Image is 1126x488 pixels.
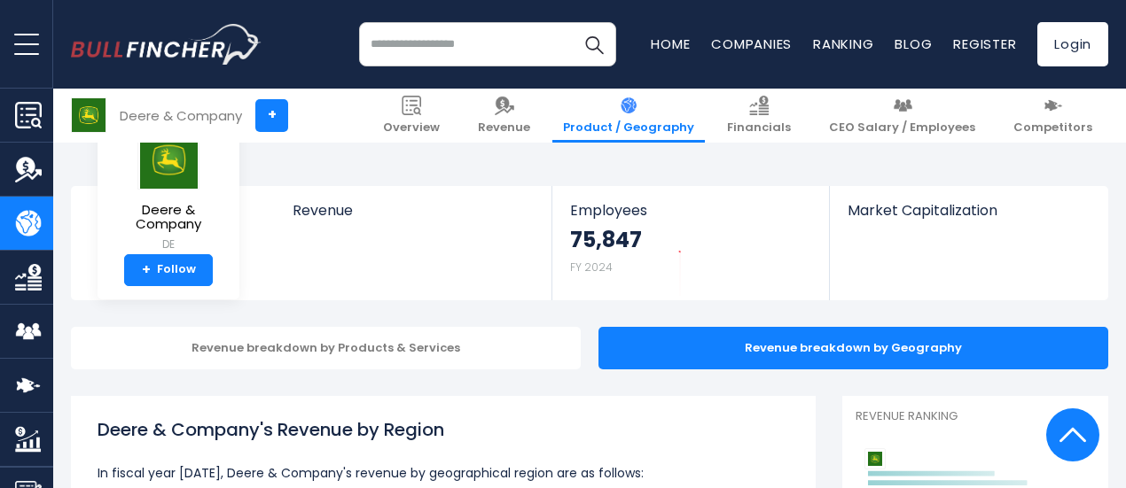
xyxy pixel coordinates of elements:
span: Product / Geography [563,120,694,136]
span: Overview [383,120,440,136]
span: Employees [570,202,810,219]
a: + [255,99,288,132]
a: Deere & Company DE [111,129,226,254]
a: Companies [711,35,792,53]
a: Employees 75,847 FY 2024 [552,186,828,300]
a: Register [953,35,1016,53]
span: Deere & Company [112,203,225,232]
span: Market Capitalization [848,202,1089,219]
strong: + [142,262,151,278]
h1: Deere & Company's Revenue by Region [98,416,789,443]
a: Ranking [813,35,873,53]
small: DE [112,236,225,252]
a: Blog [895,35,932,53]
a: CEO Salary / Employees [818,89,986,143]
a: Home [651,35,690,53]
button: Search [572,22,616,66]
p: In fiscal year [DATE], Deere & Company's revenue by geographical region are as follows: [98,462,789,484]
div: Revenue breakdown by Geography [598,327,1108,369]
a: Login [1037,22,1108,66]
a: +Follow [124,254,213,286]
a: Financials [716,89,801,143]
a: Overview [372,89,450,143]
img: DE logo [72,98,106,132]
a: Competitors [1003,89,1103,143]
span: Financials [727,120,791,136]
span: Revenue [293,202,535,219]
strong: 75,847 [570,226,642,253]
p: Revenue Ranking [856,409,1095,424]
div: Revenue breakdown by Products & Services [71,327,581,369]
a: Product / Geography [552,89,705,143]
span: Revenue [478,120,530,136]
small: FY 2024 [570,259,613,275]
a: Market Capitalization [830,186,1106,249]
img: Deere & Company competitors logo [864,448,886,469]
img: bullfincher logo [71,24,262,65]
span: Competitors [1013,120,1092,136]
span: CEO Salary / Employees [829,120,975,136]
a: Revenue [275,186,552,249]
img: DE logo [137,130,199,190]
a: Go to homepage [71,24,262,65]
div: Deere & Company [120,105,242,126]
a: Revenue [467,89,541,143]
